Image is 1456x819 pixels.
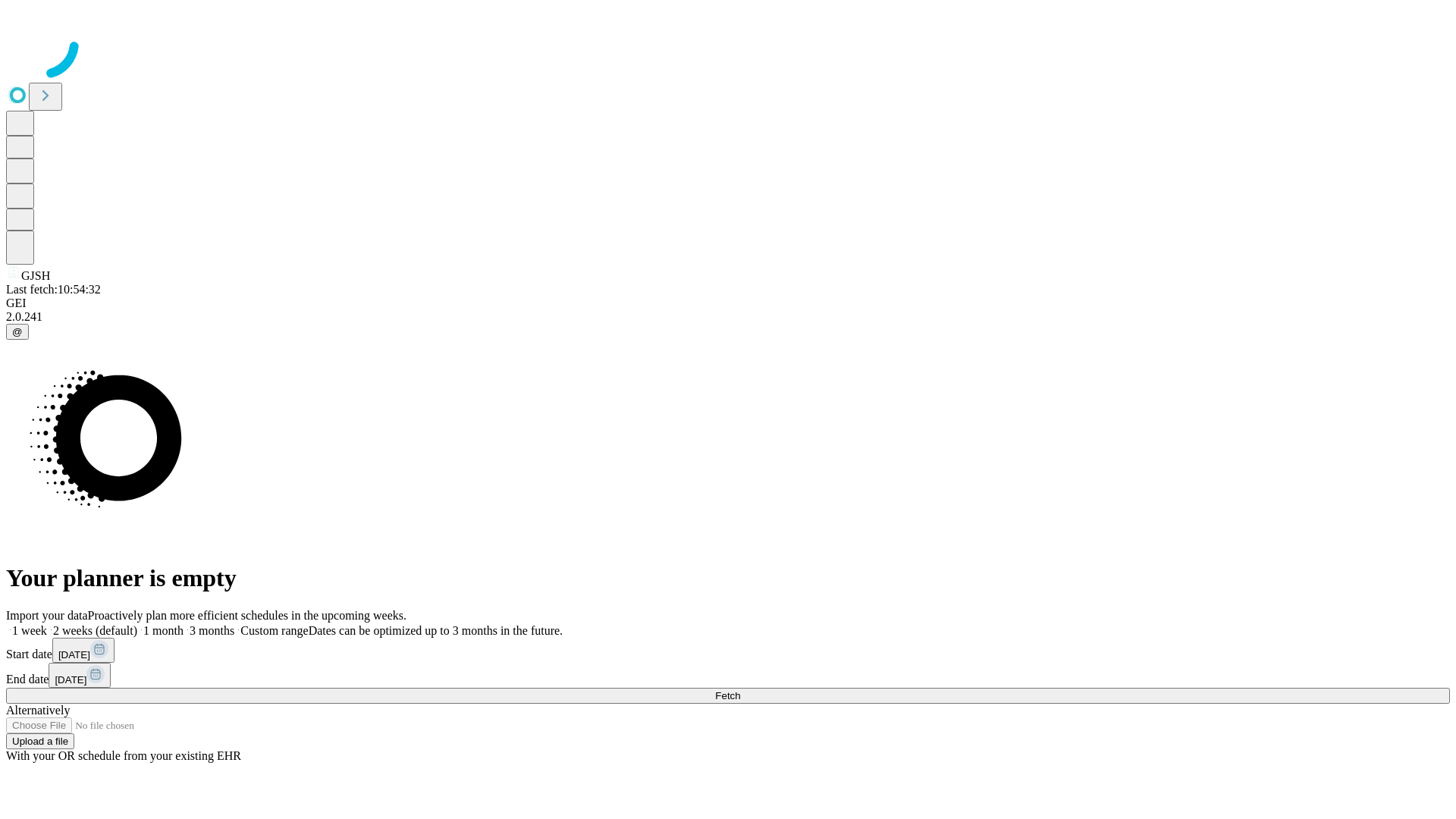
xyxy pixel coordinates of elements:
[6,564,1450,592] h1: Your planner is empty
[6,609,88,622] span: Import your data
[88,609,406,622] span: Proactively plan more efficient schedules in the upcoming weeks.
[715,690,740,701] span: Fetch
[6,310,1450,324] div: 2.0.241
[58,649,90,661] span: [DATE]
[6,704,70,717] span: Alternatively
[190,624,234,637] span: 3 months
[240,624,308,637] span: Custom range
[6,663,1450,688] div: End date
[52,638,115,663] button: [DATE]
[309,624,563,637] span: Dates can be optimized up to 3 months in the future.
[12,624,47,637] span: 1 week
[12,326,23,337] span: @
[6,749,241,762] span: With your OR schedule from your existing EHR
[55,674,86,686] span: [DATE]
[143,624,184,637] span: 1 month
[53,624,137,637] span: 2 weeks (default)
[49,663,111,688] button: [DATE]
[6,688,1450,704] button: Fetch
[6,283,101,296] span: Last fetch: 10:54:32
[21,269,50,282] span: GJSH
[6,297,1450,310] div: GEI
[6,324,29,340] button: @
[6,733,74,749] button: Upload a file
[6,638,1450,663] div: Start date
